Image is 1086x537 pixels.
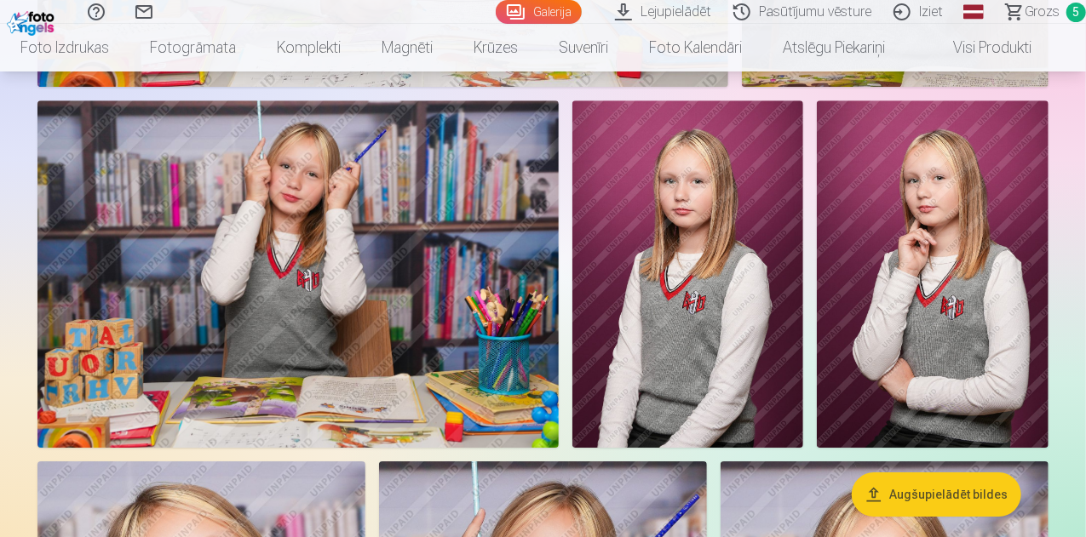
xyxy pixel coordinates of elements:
[1066,3,1086,22] span: 5
[129,24,256,71] a: Fotogrāmata
[1025,2,1060,22] span: Grozs
[762,24,905,71] a: Atslēgu piekariņi
[7,7,59,36] img: /fa1
[538,24,629,71] a: Suvenīri
[453,24,538,71] a: Krūzes
[361,24,453,71] a: Magnēti
[852,472,1021,517] button: Augšupielādēt bildes
[629,24,762,71] a: Foto kalendāri
[256,24,361,71] a: Komplekti
[905,24,1052,71] a: Visi produkti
